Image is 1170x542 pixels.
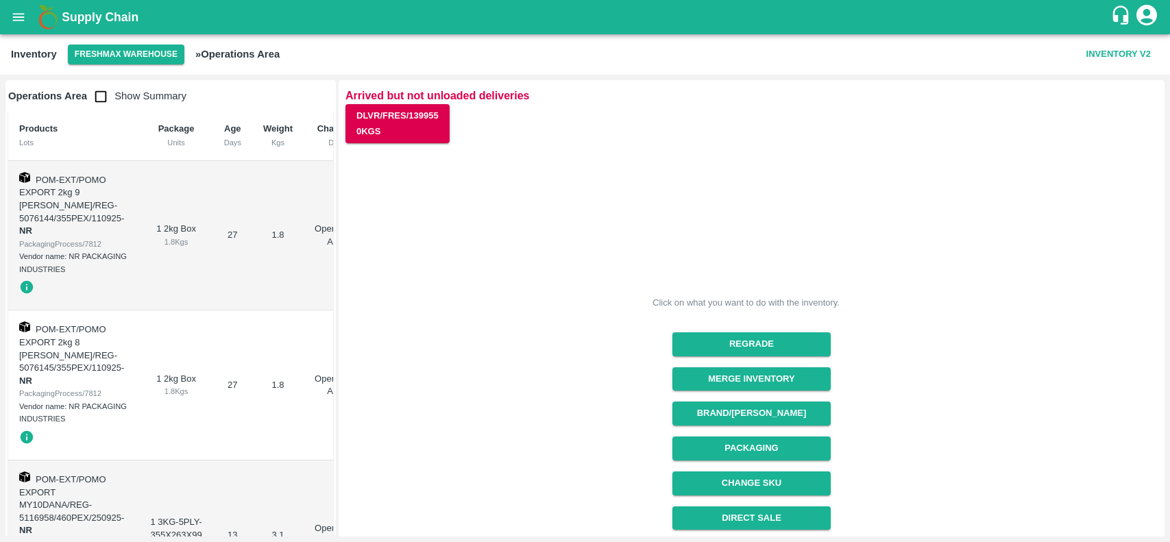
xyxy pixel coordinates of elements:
[315,223,358,248] p: Operations Area
[315,373,358,398] p: Operations Area
[345,104,450,144] button: DLVR/FRES/1399550Kgs
[19,525,32,535] strong: NR
[150,223,202,248] div: 1 2kg Box
[263,123,293,134] b: Weight
[315,136,358,149] div: Date
[271,380,284,390] span: 1.8
[263,136,293,149] div: Kgs
[62,10,138,24] b: Supply Chain
[62,8,1110,27] a: Supply Chain
[672,402,831,426] button: Brand/[PERSON_NAME]
[150,385,202,397] div: 1.8 Kgs
[158,123,195,134] b: Package
[1134,3,1159,32] div: account of current user
[19,225,32,236] strong: NR
[68,45,184,64] button: Select DC
[19,400,128,426] div: Vendor name: NR PACKAGING INDUSTRIES
[87,90,186,101] span: Show Summary
[653,296,840,310] div: Click on what you want to do with the inventory.
[19,471,30,482] img: box
[195,49,280,60] b: » Operations Area
[224,136,241,149] div: Days
[19,175,121,223] span: POM-EXT/POMO EXPORT 2kg 9 [PERSON_NAME]/REG-5076144/355PEX/110925
[19,324,121,373] span: POM-EXT/POMO EXPORT 2kg 8 [PERSON_NAME]/REG-5076145/355PEX/110925
[150,236,202,248] div: 1.8 Kgs
[1110,5,1134,29] div: customer-support
[672,506,831,530] button: Direct Sale
[19,136,128,149] div: Lots
[19,387,128,399] div: PackagingProcess/7812
[19,238,128,250] div: PackagingProcess/7812
[19,321,30,332] img: box
[271,530,284,540] span: 3.1
[19,474,121,523] span: POM-EXT/POMO EXPORT MY10DANA/REG-5116958/460PEX/250925
[224,123,241,134] b: Age
[8,90,87,101] b: Operations Area
[19,250,128,275] div: Vendor name: NR PACKAGING INDUSTRIES
[19,123,58,134] b: Products
[11,49,57,60] b: Inventory
[317,123,356,134] b: Chamber
[345,87,1158,104] p: Arrived but not unloaded deliveries
[150,373,202,398] div: 1 2kg Box
[19,172,30,183] img: box
[672,332,831,356] button: Regrade
[213,310,252,460] td: 27
[213,161,252,311] td: 27
[672,471,831,495] button: Change SKU
[3,1,34,33] button: open drawer
[19,375,32,386] strong: NR
[271,230,284,240] span: 1.8
[19,362,124,386] span: -
[150,136,202,149] div: Units
[1081,42,1156,66] button: Inventory V2
[672,367,831,391] button: Merge Inventory
[34,3,62,31] img: logo
[672,436,831,460] button: Packaging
